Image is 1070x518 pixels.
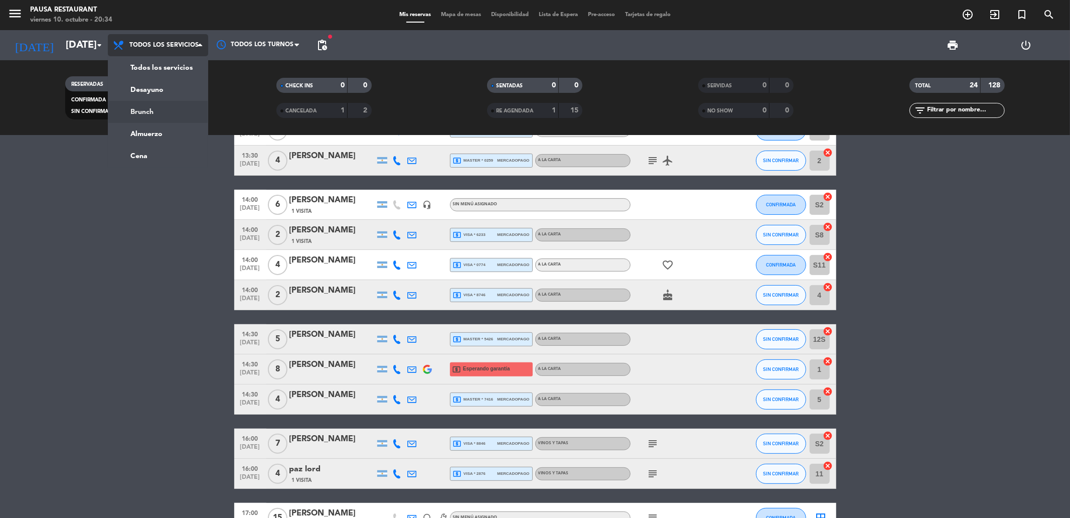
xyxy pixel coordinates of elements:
[268,329,287,349] span: 5
[756,195,806,215] button: CONFIRMADA
[538,232,561,236] span: A LA CARTA
[823,431,833,441] i: cancel
[538,367,561,371] span: A LA CARTA
[823,356,833,366] i: cancel
[108,145,208,167] a: Cena
[823,252,833,262] i: cancel
[988,82,1002,89] strong: 128
[8,6,23,25] button: menu
[268,225,287,245] span: 2
[453,202,498,206] span: Sin menú asignado
[453,469,462,478] i: local_atm
[108,57,208,79] a: Todos los servicios
[238,235,263,246] span: [DATE]
[756,464,806,484] button: SIN CONFIRMAR
[71,97,106,102] span: CONFIRMADA
[268,195,287,215] span: 6
[552,107,556,114] strong: 1
[289,358,375,371] div: [PERSON_NAME]
[647,155,659,167] i: subject
[497,157,529,164] span: mercadopago
[538,158,561,162] span: A LA CARTA
[823,386,833,397] i: cancel
[763,366,799,372] span: SIN CONFIRMAR
[238,506,263,518] span: 17:00
[289,433,375,446] div: [PERSON_NAME]
[570,107,580,114] strong: 15
[292,207,312,215] span: 1 Visita
[238,444,263,455] span: [DATE]
[538,471,569,475] span: VINOS Y TAPAS
[30,15,112,25] div: viernes 10. octubre - 20:34
[762,82,767,89] strong: 0
[583,12,620,18] span: Pre-acceso
[823,326,833,336] i: cancel
[452,365,462,374] i: local_atm
[238,339,263,351] span: [DATE]
[763,441,799,446] span: SIN CONFIRMAR
[71,82,103,87] span: RESERVADAS
[453,230,486,239] span: visa * 6233
[453,395,494,404] span: master * 7416
[341,82,345,89] strong: 0
[363,82,369,89] strong: 0
[423,200,432,209] i: headset_mic
[620,12,676,18] span: Tarjetas de regalo
[71,109,111,114] span: SIN CONFIRMAR
[497,262,529,268] span: mercadopago
[756,329,806,349] button: SIN CONFIRMAR
[289,254,375,267] div: [PERSON_NAME]
[453,469,486,478] span: visa * 2876
[238,462,263,474] span: 16:00
[763,158,799,163] span: SIN CONFIRMAR
[756,285,806,305] button: SIN CONFIRMAR
[497,396,529,403] span: mercadopago
[238,205,263,216] span: [DATE]
[538,293,561,297] span: A LA CARTA
[538,441,569,445] span: VINOS Y TAPAS
[268,255,287,275] span: 4
[289,224,375,237] div: [PERSON_NAME]
[486,12,534,18] span: Disponibilidad
[30,5,112,15] div: Pausa Restaurant
[268,464,287,484] span: 4
[786,82,792,89] strong: 0
[238,432,263,444] span: 16:00
[766,202,796,207] span: CONFIRMADA
[453,156,494,165] span: master * 0259
[238,474,263,485] span: [DATE]
[289,463,375,476] div: paz lord
[756,434,806,454] button: SIN CONFIRMAR
[8,6,23,21] i: menu
[1020,39,1032,51] i: power_settings_new
[289,328,375,341] div: [PERSON_NAME]
[496,108,533,113] span: RE AGENDADA
[662,155,674,167] i: airplanemode_active
[268,151,287,171] span: 4
[363,107,369,114] strong: 2
[453,156,462,165] i: local_atm
[268,285,287,305] span: 2
[552,82,556,89] strong: 0
[823,192,833,202] i: cancel
[927,105,1004,116] input: Filtrar por nombre...
[238,161,263,172] span: [DATE]
[662,289,674,301] i: cake
[823,461,833,471] i: cancel
[756,359,806,379] button: SIN CONFIRMAR
[763,397,799,402] span: SIN CONFIRMAR
[823,222,833,232] i: cancel
[394,12,436,18] span: Mis reservas
[285,83,313,88] span: CHECK INS
[268,359,287,379] span: 8
[756,255,806,275] button: CONFIRMADA
[238,223,263,235] span: 14:00
[786,107,792,114] strong: 0
[108,79,208,101] a: Desayuno
[238,295,263,307] span: [DATE]
[970,82,978,89] strong: 24
[763,232,799,237] span: SIN CONFIRMAR
[285,108,317,113] span: CANCELADA
[497,231,529,238] span: mercadopago
[93,39,105,51] i: arrow_drop_down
